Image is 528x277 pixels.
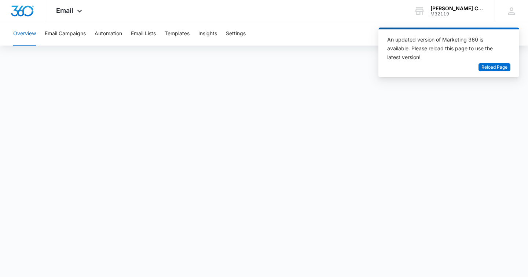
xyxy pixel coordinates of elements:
button: Overview [13,22,36,46]
button: Reload Page [478,63,510,72]
button: Email Lists [131,22,156,46]
span: Reload Page [481,64,507,71]
button: Settings [226,22,246,46]
div: account id [430,11,484,17]
button: Insights [198,22,217,46]
div: account name [430,6,484,11]
button: Automation [95,22,122,46]
div: An updated version of Marketing 360 is available. Please reload this page to use the latest version! [387,35,502,62]
button: Email Campaigns [45,22,86,46]
span: Email [56,7,73,14]
button: Templates [165,22,190,46]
